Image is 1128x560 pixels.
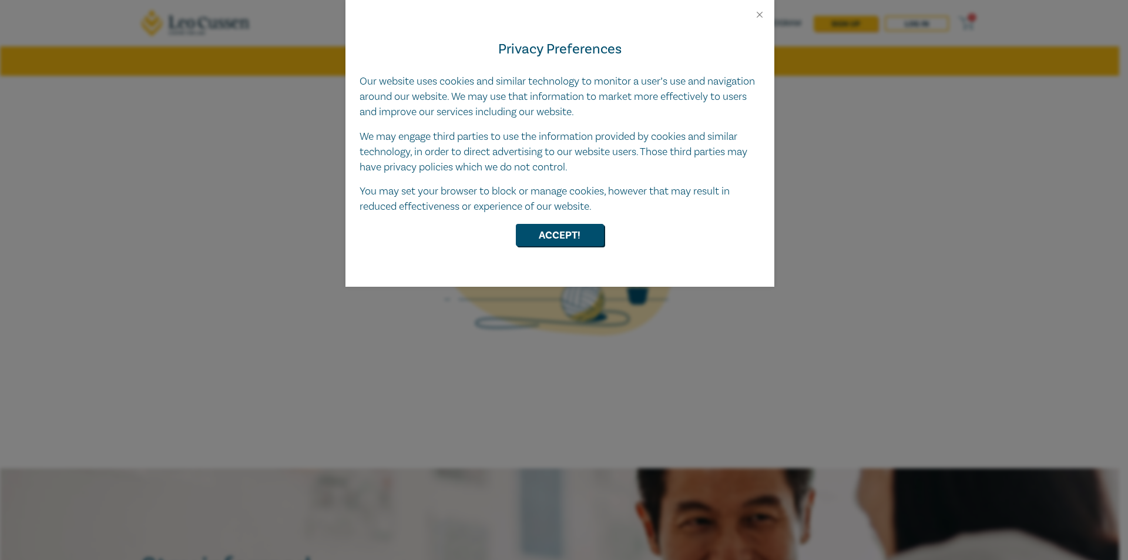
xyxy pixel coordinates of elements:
p: We may engage third parties to use the information provided by cookies and similar technology, in... [360,129,760,175]
button: Close [754,9,765,20]
p: Our website uses cookies and similar technology to monitor a user’s use and navigation around our... [360,74,760,120]
h4: Privacy Preferences [360,39,760,60]
button: Accept! [516,224,604,246]
p: You may set your browser to block or manage cookies, however that may result in reduced effective... [360,184,760,214]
